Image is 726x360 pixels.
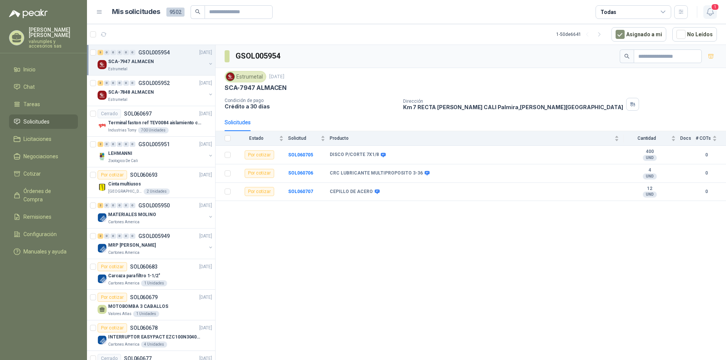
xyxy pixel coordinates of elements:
[23,213,51,221] span: Remisiones
[138,127,169,133] div: 700 Unidades
[703,5,717,19] button: 1
[288,131,330,146] th: Solicitud
[141,280,167,286] div: 1 Unidades
[130,233,135,239] div: 0
[29,27,78,38] p: [PERSON_NAME] [PERSON_NAME]
[199,172,212,179] p: [DATE]
[29,39,78,48] p: valvuniples y accesorios sas
[98,262,127,271] div: Por cotizar
[23,230,57,238] span: Configuración
[9,210,78,224] a: Remisiones
[23,152,58,161] span: Negociaciones
[9,97,78,111] a: Tareas
[108,181,141,188] p: Cinta multiusos
[696,136,711,141] span: # COTs
[199,324,212,332] p: [DATE]
[110,233,116,239] div: 0
[330,136,613,141] span: Producto
[403,99,624,104] p: Dirección
[98,79,214,103] a: 3 0 0 0 0 0 GSOL005952[DATE] Company LogoSCA-7848 ALMACENEstrumetal
[108,127,137,133] p: Industrias Tomy
[9,149,78,164] a: Negociaciones
[23,83,35,91] span: Chat
[108,250,140,256] p: Cartones America
[199,49,212,56] p: [DATE]
[108,311,132,317] p: Valores Atlas
[110,50,116,55] div: 0
[235,136,278,141] span: Estado
[23,170,41,178] span: Cotizar
[9,184,78,207] a: Órdenes de Compra
[624,54,630,59] span: search
[98,232,214,256] a: 2 0 0 0 0 0 GSOL005949[DATE] Company LogoMRP [PERSON_NAME]Cartones America
[98,182,107,192] img: Company Logo
[98,109,121,118] div: Cerrado
[98,60,107,69] img: Company Logo
[104,233,110,239] div: 0
[98,244,107,253] img: Company Logo
[108,303,168,310] p: MOTOBOMBA 3 CABALLOS
[104,203,110,208] div: 0
[98,233,103,239] div: 2
[288,170,313,176] a: SOL060706
[108,158,138,164] p: Zoologico De Cali
[696,151,717,159] b: 0
[108,66,127,72] p: Estrumetal
[108,280,140,286] p: Cartones America
[117,203,123,208] div: 0
[110,80,116,86] div: 0
[98,50,103,55] div: 3
[643,155,657,161] div: UND
[87,106,215,137] a: CerradoSOL060697[DATE] Company LogoTerminal faston ref TEV0084 aislamiento completoIndustrias Tom...
[130,203,135,208] div: 0
[288,152,313,158] a: SOL060705
[123,50,129,55] div: 0
[330,170,423,176] b: CRC LUBRICANTE MULTIPROPOSITO 3-36
[199,263,212,270] p: [DATE]
[138,203,170,208] p: GSOL005950
[696,131,726,146] th: # COTs
[138,142,170,147] p: GSOL005951
[138,80,170,86] p: GSOL005952
[123,142,129,147] div: 0
[108,119,202,127] p: Terminal faston ref TEV0084 aislamiento completo
[680,131,696,146] th: Docs
[108,188,142,195] p: [GEOGRAPHIC_DATA]
[123,233,129,239] div: 0
[117,80,123,86] div: 0
[199,233,212,240] p: [DATE]
[269,73,284,80] p: [DATE]
[9,80,78,94] a: Chat
[130,264,158,269] p: SOL060683
[130,50,135,55] div: 0
[23,117,50,126] span: Solicitudes
[611,27,666,42] button: Asignado a mi
[643,192,657,198] div: UND
[133,311,159,317] div: 1 Unidades
[110,203,116,208] div: 0
[108,58,154,65] p: SCA-7947 ALMACEN
[236,50,281,62] h3: GSOL005954
[288,136,319,141] span: Solicitud
[330,131,624,146] th: Producto
[104,50,110,55] div: 0
[98,323,127,332] div: Por cotizar
[98,274,107,283] img: Company Logo
[98,293,127,302] div: Por cotizar
[199,141,212,148] p: [DATE]
[225,118,251,127] div: Solicitudes
[110,142,116,147] div: 0
[9,132,78,146] a: Licitaciones
[108,334,202,341] p: INTERRUPTOR EASYPACT EZC100N3040C 40AMP 25K SCHNEIDER
[87,167,215,198] a: Por cotizarSOL060693[DATE] Company LogoCinta multiusos[GEOGRAPHIC_DATA]2 Unidades
[98,91,107,100] img: Company Logo
[124,111,152,116] p: SOL060697
[108,150,132,157] p: LEHMANNI
[245,150,274,159] div: Por cotizar
[108,272,160,280] p: Carcaza para filtro 1-1/2"
[112,6,160,17] h1: Mis solicitudes
[225,71,266,82] div: Estrumetal
[130,80,135,86] div: 0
